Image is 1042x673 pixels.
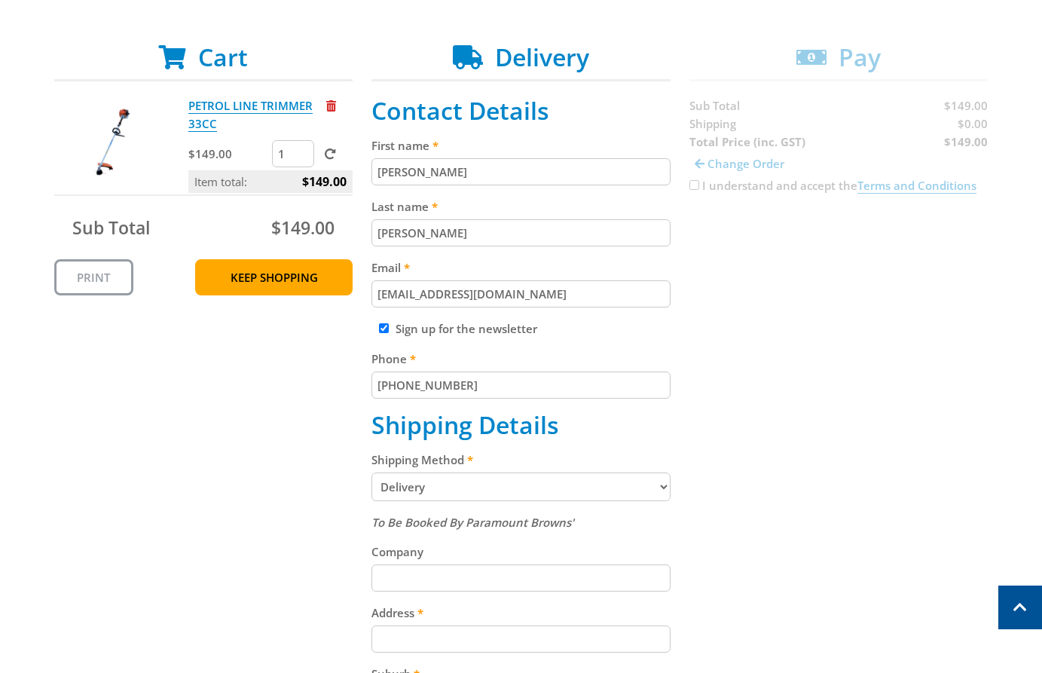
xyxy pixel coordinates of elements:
[188,170,353,193] p: Item total:
[371,350,671,368] label: Phone
[302,170,347,193] span: $149.00
[371,604,671,622] label: Address
[371,372,671,399] input: Please enter your telephone number.
[371,626,671,653] input: Please enter your address.
[371,136,671,154] label: First name
[371,411,671,439] h2: Shipping Details
[371,280,671,307] input: Please enter your email address.
[69,96,159,187] img: PETROL LINE TRIMMER 33CC
[72,216,150,240] span: Sub Total
[54,259,133,295] a: Print
[371,543,671,561] label: Company
[271,216,335,240] span: $149.00
[371,158,671,185] input: Please enter your first name.
[371,451,671,469] label: Shipping Method
[198,41,248,73] span: Cart
[371,219,671,246] input: Please enter your last name.
[188,98,313,132] a: PETROL LINE TRIMMER 33CC
[371,473,671,501] select: Please select a shipping method.
[371,258,671,277] label: Email
[371,515,574,530] em: To Be Booked By Paramount Browns'
[195,259,353,295] a: Keep Shopping
[371,96,671,125] h2: Contact Details
[396,321,537,336] label: Sign up for the newsletter
[495,41,589,73] span: Delivery
[188,145,269,163] p: $149.00
[326,98,336,113] a: Remove from cart
[371,197,671,216] label: Last name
